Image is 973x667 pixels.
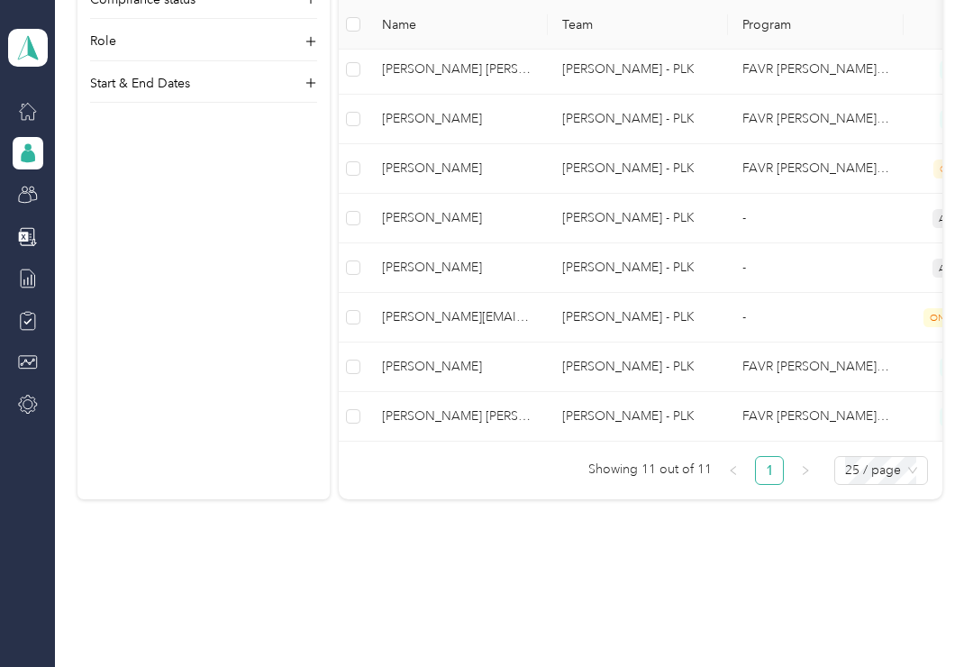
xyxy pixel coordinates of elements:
[548,293,728,343] td: Brian Sasser - PLK
[368,45,548,95] td: Dennis W. Jr Jones
[548,95,728,144] td: Brian Sasser - PLK
[368,392,548,442] td: Jessie R. JR Beamon
[90,73,190,92] p: Start & End Dates
[548,194,728,243] td: Brian Sasser - PLK
[548,243,728,293] td: Brian Sasser - PLK
[728,343,904,392] td: FAVR Bev 1 2024
[382,17,533,32] span: Name
[800,465,811,476] span: right
[728,45,904,95] td: FAVR Bev 1 2024
[368,293,548,343] td: brian.sasser@adamsbeverages.net (You)
[382,159,533,178] span: [PERSON_NAME]
[728,243,904,293] td: -
[382,258,533,278] span: [PERSON_NAME]
[728,144,904,194] td: FAVR Bev 1 2024
[368,95,548,144] td: Jonathan E. Fosland
[791,456,820,485] button: right
[845,457,917,484] span: 25 / page
[368,343,548,392] td: Jenna R. Miller
[382,307,533,327] span: [PERSON_NAME][EMAIL_ADDRESS][PERSON_NAME][DOMAIN_NAME] (You)
[548,144,728,194] td: Brian Sasser - PLK
[728,465,739,476] span: left
[755,456,784,485] li: 1
[872,566,973,667] iframe: Everlance-gr Chat Button Frame
[756,457,783,484] a: 1
[368,144,548,194] td: Trenton C. Bolster
[382,59,533,79] span: [PERSON_NAME] [PERSON_NAME]
[548,392,728,442] td: Brian Sasser - PLK
[548,45,728,95] td: Brian Sasser - PLK
[368,194,548,243] td: Robert L. Price
[90,32,116,50] p: Role
[382,109,533,129] span: [PERSON_NAME]
[382,407,533,426] span: [PERSON_NAME] [PERSON_NAME]
[548,343,728,392] td: Brian Sasser - PLK
[719,456,748,485] button: left
[588,456,712,483] span: Showing 11 out of 11
[728,293,904,343] td: -
[368,243,548,293] td: Shonkietha M. Hargett
[834,456,928,485] div: Page Size
[382,208,533,228] span: [PERSON_NAME]
[791,456,820,485] li: Next Page
[719,456,748,485] li: Previous Page
[728,194,904,243] td: -
[728,95,904,144] td: FAVR Bev 1 2024
[728,392,904,442] td: FAVR Bev 1 2024
[382,357,533,377] span: [PERSON_NAME]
